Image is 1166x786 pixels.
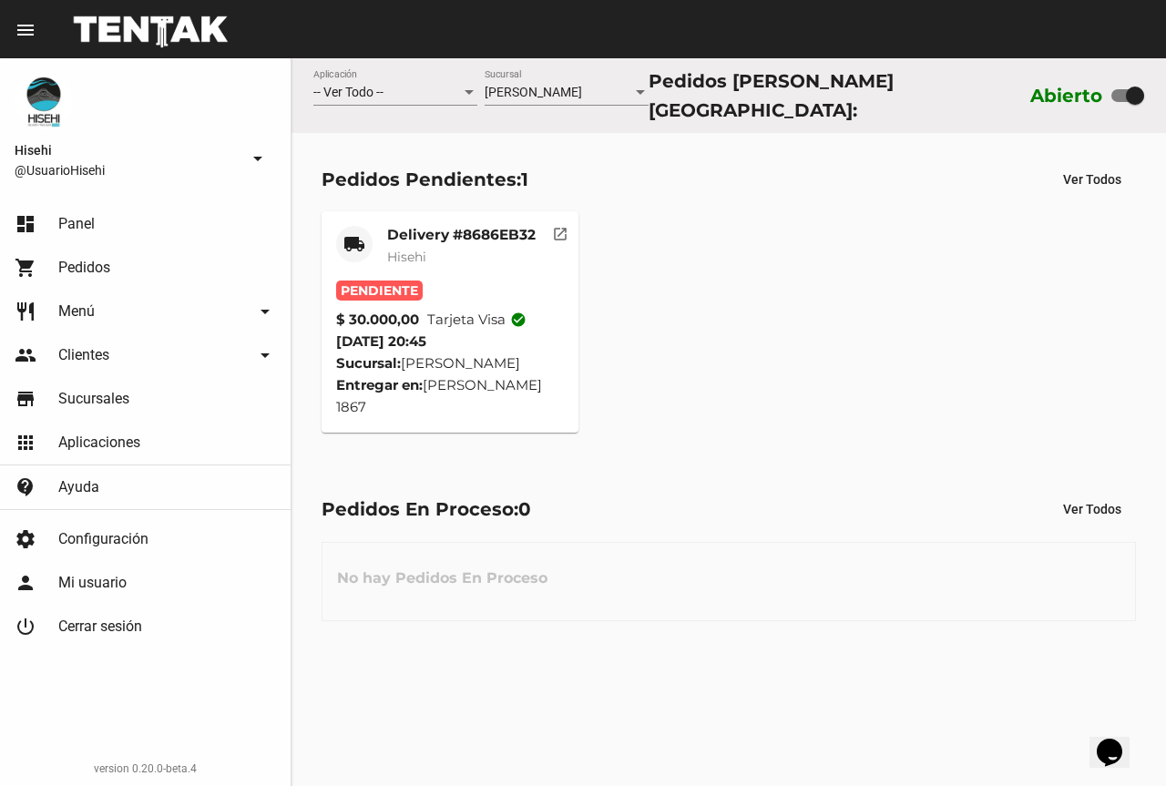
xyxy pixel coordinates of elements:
mat-icon: person [15,572,36,594]
mat-icon: dashboard [15,213,36,235]
h3: No hay Pedidos En Proceso [322,551,562,606]
mat-icon: power_settings_new [15,616,36,638]
div: [PERSON_NAME] [336,352,565,374]
span: Ver Todos [1063,172,1121,187]
mat-card-title: Delivery #8686EB32 [387,226,536,244]
span: Pendiente [336,281,423,301]
button: Ver Todos [1048,493,1136,526]
span: Hisehi [15,139,240,161]
span: Clientes [58,346,109,364]
span: -- Ver Todo -- [313,85,384,99]
mat-icon: restaurant [15,301,36,322]
span: 0 [518,498,531,520]
div: Pedidos Pendientes: [322,165,528,194]
span: Tarjeta visa [427,309,527,331]
mat-icon: shopping_cart [15,257,36,279]
img: b10aa081-330c-4927-a74e-08896fa80e0a.jpg [15,73,73,131]
mat-icon: local_shipping [343,233,365,255]
span: Ver Todos [1063,502,1121,516]
span: Hisehi [387,249,426,265]
span: 1 [521,168,528,190]
strong: $ 30.000,00 [336,309,419,331]
mat-icon: open_in_new [552,223,568,240]
mat-icon: arrow_drop_down [247,148,269,169]
mat-icon: arrow_drop_down [254,344,276,366]
mat-icon: check_circle [510,311,527,328]
strong: Entregar en: [336,376,423,393]
mat-icon: arrow_drop_down [254,301,276,322]
span: Cerrar sesión [58,618,142,636]
span: [PERSON_NAME] [485,85,582,99]
span: Configuración [58,530,148,548]
div: [PERSON_NAME] 1867 [336,374,565,418]
button: Ver Todos [1048,163,1136,196]
mat-icon: apps [15,432,36,454]
span: Panel [58,215,95,233]
mat-icon: settings [15,528,36,550]
div: version 0.20.0-beta.4 [15,760,276,778]
mat-icon: contact_support [15,476,36,498]
label: Abierto [1030,81,1103,110]
span: @UsuarioHisehi [15,161,240,179]
span: Pedidos [58,259,110,277]
span: Menú [58,302,95,321]
mat-icon: people [15,344,36,366]
span: Mi usuario [58,574,127,592]
strong: Sucursal: [336,354,401,372]
span: [DATE] 20:45 [336,332,426,350]
span: Ayuda [58,478,99,496]
span: Aplicaciones [58,434,140,452]
div: Pedidos [PERSON_NAME][GEOGRAPHIC_DATA]: [649,66,1022,125]
span: Sucursales [58,390,129,408]
mat-icon: menu [15,19,36,41]
mat-icon: store [15,388,36,410]
iframe: chat widget [1089,713,1148,768]
div: Pedidos En Proceso: [322,495,531,524]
